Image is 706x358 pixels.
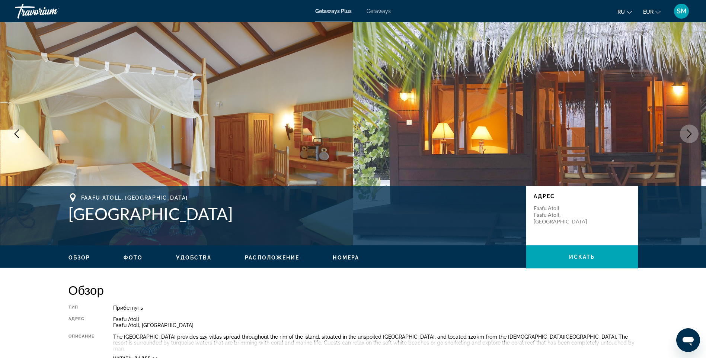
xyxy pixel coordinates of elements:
a: Getaways Plus [315,8,352,14]
span: Обзор [68,255,90,261]
div: Описание [68,334,95,352]
div: The [GEOGRAPHIC_DATA] provides 125 villas spread throughout the rim of the island, situated in th... [113,334,638,352]
span: ru [617,9,625,15]
button: Change currency [643,6,661,17]
a: Travorium [15,1,89,21]
button: Обзор [68,254,90,261]
span: искать [569,254,595,260]
button: Фото [124,254,143,261]
a: Getaways [367,8,391,14]
div: Прибегнуть [113,305,638,311]
p: Адрес [534,193,630,199]
h2: Обзор [68,283,638,297]
button: Номера [333,254,359,261]
p: Faafu Atoll Faafu Atoll, [GEOGRAPHIC_DATA] [534,205,593,225]
button: Расположение [245,254,299,261]
button: Удобства [176,254,211,261]
span: Номера [333,255,359,261]
span: Faafu Atoll, [GEOGRAPHIC_DATA] [81,195,188,201]
h1: [GEOGRAPHIC_DATA] [68,204,519,223]
span: Расположение [245,255,299,261]
span: Фото [124,255,143,261]
button: User Menu [672,3,691,19]
button: Previous image [7,125,26,143]
button: искать [526,245,638,268]
span: Удобства [176,255,211,261]
span: SM [677,7,687,15]
div: Faafu Atoll Faafu Atoll, [GEOGRAPHIC_DATA] [113,316,638,328]
div: Адрес [68,316,95,328]
iframe: Schaltfläche zum Öffnen des Messaging-Fensters [676,328,700,352]
div: Тип [68,305,95,311]
button: Change language [617,6,632,17]
span: EUR [643,9,654,15]
button: Next image [680,125,699,143]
